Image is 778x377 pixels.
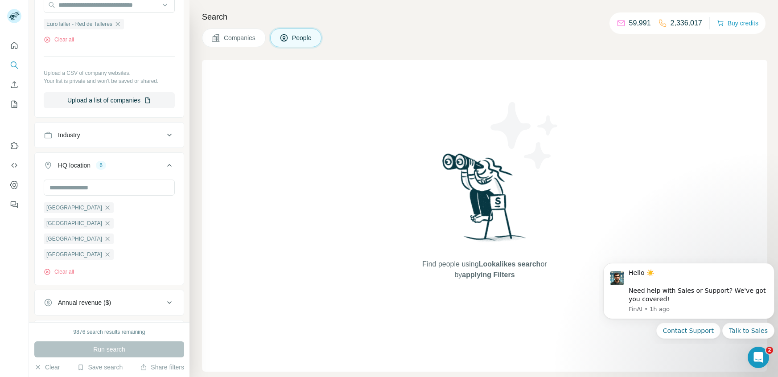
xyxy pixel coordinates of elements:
h4: Search [202,11,767,23]
span: Companies [224,33,256,42]
img: Surfe Illustration - Stars [485,95,565,176]
span: Lookalikes search [479,260,541,268]
button: Save search [77,363,123,372]
button: Enrich CSV [7,77,21,93]
button: HQ location6 [35,155,184,180]
span: [GEOGRAPHIC_DATA] [46,219,102,227]
p: 2,336,017 [671,18,702,29]
button: Clear [34,363,60,372]
img: Avatar [7,9,21,23]
iframe: Intercom live chat [748,347,769,368]
span: [GEOGRAPHIC_DATA] [46,204,102,212]
div: 9876 search results remaining [74,328,145,336]
p: Your list is private and won't be saved or shared. [44,77,175,85]
iframe: Intercom notifications message [600,255,778,344]
p: Upload a CSV of company websites. [44,69,175,77]
button: Dashboard [7,177,21,193]
button: My lists [7,96,21,112]
button: Clear all [44,268,74,276]
button: Annual revenue ($) [35,292,184,313]
button: Industry [35,124,184,146]
span: [GEOGRAPHIC_DATA] [46,250,102,258]
span: EuroTaller - Red de Talleres [46,20,112,28]
button: Use Surfe API [7,157,21,173]
button: Upload a list of companies [44,92,175,108]
button: Feedback [7,197,21,213]
span: applying Filters [462,271,515,279]
button: Use Surfe on LinkedIn [7,138,21,154]
div: HQ location [58,161,91,170]
span: Find people using or by [413,259,556,280]
button: Quick start [7,37,21,53]
span: [GEOGRAPHIC_DATA] [46,235,102,243]
span: 2 [766,347,773,354]
img: Surfe Illustration - Woman searching with binoculars [438,151,531,250]
div: Industry [58,131,80,139]
button: Clear all [44,36,74,44]
button: Buy credits [717,17,758,29]
div: 6 [96,161,106,169]
button: Search [7,57,21,73]
span: People [292,33,313,42]
div: Annual revenue ($) [58,298,111,307]
p: 59,991 [629,18,651,29]
button: Share filters [140,363,184,372]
